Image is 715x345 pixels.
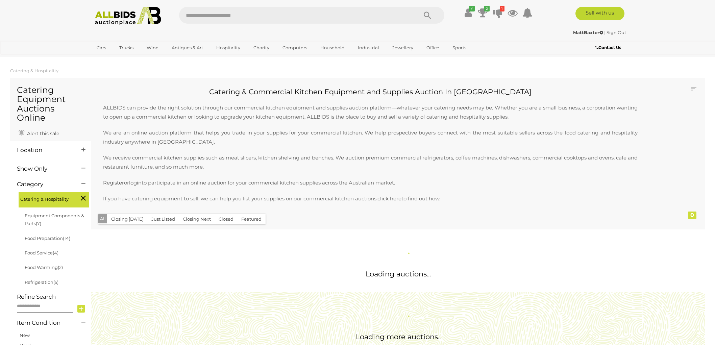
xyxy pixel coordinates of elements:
[366,270,431,278] span: Loading auctions...
[607,30,626,35] a: Sign Out
[96,96,644,121] p: ALLBIDS can provide the right solution through our commercial kitchen equipment and supplies auct...
[25,265,63,270] a: Food Warming(2)
[20,194,71,203] span: Catering & Hospitality
[96,153,644,171] p: We receive commercial kitchen supplies such as meat slicers, kitchen shelving and benches. We auc...
[25,130,59,137] span: Alert this sale
[469,6,475,11] i: ✔
[377,195,401,202] a: click here
[356,332,441,341] span: Loading more auctions..
[278,42,312,53] a: Computers
[25,250,58,255] a: Food Service(4)
[411,7,444,24] button: Search
[147,214,179,224] button: Just Listed
[17,294,89,300] h4: Refine Search
[604,30,606,35] span: |
[484,6,490,11] i: 2
[96,128,644,146] p: We are an online auction platform that helps you trade in your supplies for your commercial kitch...
[107,214,148,224] button: Closing [DATE]
[575,7,624,20] a: Sell with us
[17,166,71,172] h4: Show Only
[215,214,238,224] button: Closed
[20,332,30,338] a: New
[316,42,349,53] a: Household
[25,236,70,241] a: Food Preparation(14)
[53,250,58,255] span: (4)
[179,214,215,224] button: Closing Next
[478,7,488,19] a: 2
[129,179,142,186] a: login
[92,42,110,53] a: Cars
[17,128,61,138] a: Alert this sale
[103,179,124,186] a: Register
[17,181,71,188] h4: Category
[573,30,604,35] a: MattBaxter
[36,221,41,226] span: (7)
[96,88,644,96] h2: Catering & Commercial Kitchen Equipment and Supplies Auction In [GEOGRAPHIC_DATA]
[92,53,149,65] a: [GEOGRAPHIC_DATA]
[96,178,644,187] p: or to participate in an online auction for your commercial kitchen supplies across the Australian...
[463,7,473,19] a: ✔
[167,42,207,53] a: Antiques & Art
[25,213,84,226] a: Equipment Components & Parts(7)
[595,45,621,50] b: Contact Us
[237,214,266,224] button: Featured
[500,6,504,11] i: 1
[448,42,471,53] a: Sports
[353,42,384,53] a: Industrial
[25,279,58,285] a: Refrigeration(5)
[595,44,623,51] a: Contact Us
[573,30,603,35] strong: MattBaxter
[17,147,71,153] h4: Location
[17,320,71,326] h4: Item Condition
[58,265,63,270] span: (2)
[493,7,503,19] a: 1
[10,68,58,73] a: Catering & Hospitality
[53,279,58,285] span: (5)
[422,42,444,53] a: Office
[249,42,274,53] a: Charity
[91,7,165,25] img: Allbids.com.au
[212,42,245,53] a: Hospitality
[142,42,163,53] a: Wine
[688,212,696,219] div: 0
[98,214,107,224] button: All
[63,236,70,241] span: (14)
[96,194,644,203] p: If you have catering equipment to sell, we can help you list your supplies on our commercial kitc...
[115,42,138,53] a: Trucks
[388,42,418,53] a: Jewellery
[17,85,84,123] h1: Catering Equipment Auctions Online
